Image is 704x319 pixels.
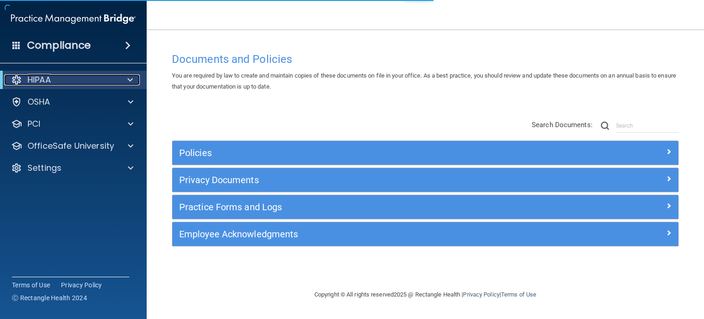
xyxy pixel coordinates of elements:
h5: Practice Forms and Logs [179,202,545,212]
p: OfficeSafe University [27,140,114,151]
a: Practice Forms and Logs [179,200,671,214]
a: Terms of Use [12,280,50,290]
a: Privacy Policy [463,291,499,298]
h5: Employee Acknowledgments [179,229,545,239]
p: PCI [27,118,40,129]
h4: Documents and Policies [172,53,679,65]
input: Search [616,119,679,133]
iframe: Drift Widget Chat Controller [546,254,693,291]
a: HIPAA [11,74,133,85]
a: Privacy Documents [179,173,671,187]
span: You are required by law to create and maintain copies of these documents on file in your office. ... [172,72,676,90]
a: Settings [11,162,133,173]
p: OSHA [27,96,50,107]
a: Terms of Use [501,291,536,298]
p: Settings [27,162,61,173]
p: HIPAA [27,74,51,85]
a: OfficeSafe University [11,140,133,151]
h5: Policies [179,148,545,158]
h4: Compliance [27,39,91,52]
a: Policies [179,146,671,160]
h5: Privacy Documents [179,175,545,185]
a: OSHA [11,96,133,107]
a: Privacy Policy [61,280,102,290]
a: Employee Acknowledgments [179,227,671,241]
div: Copyright © All rights reserved 2025 @ Rectangle Health | | [258,280,593,309]
img: PMB logo [11,10,136,28]
a: PCI [11,118,133,129]
span: Ⓒ Rectangle Health 2024 [12,293,87,302]
img: ic-search.3b580494.png [601,122,609,130]
span: Search Documents: [532,121,593,129]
